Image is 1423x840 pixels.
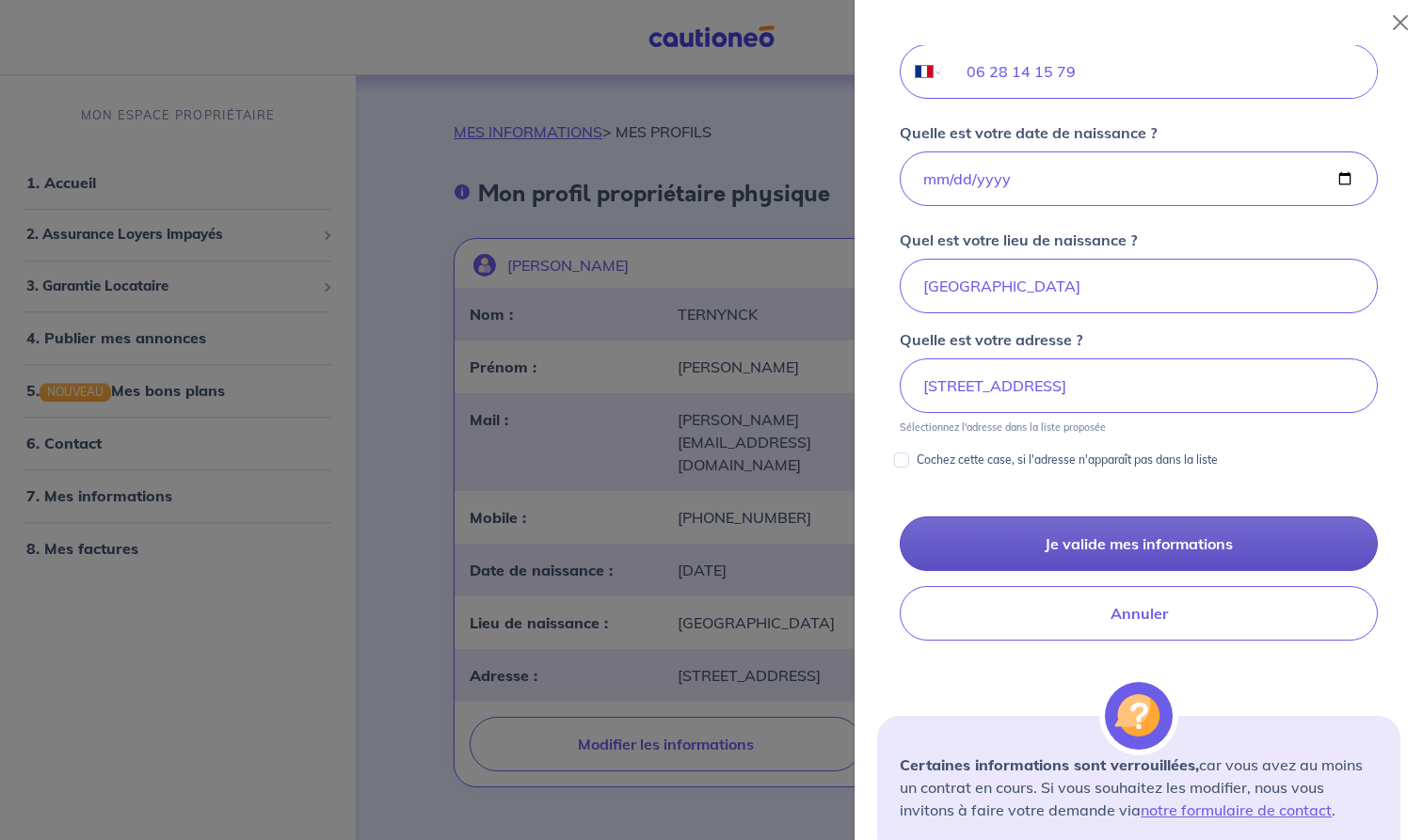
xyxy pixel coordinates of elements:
[900,151,1378,206] input: 01/01/1980
[900,755,1199,774] strong: Certaines informations sont verrouillées,
[917,449,1218,471] p: Cochez cette case, si l'adresse n'apparaît pas dans la liste
[1385,8,1415,38] button: Close
[900,259,1378,313] input: Paris
[900,420,1106,434] p: Sélectionnez l'adresse dans la liste proposée
[944,45,1377,98] input: 08 09 89 09 09
[900,229,1137,251] p: Quel est votre lieu de naissance ?
[900,358,1378,413] input: 11 rue de la liberté 75000 Paris
[1105,682,1173,750] img: illu_alert_question.svg
[900,753,1378,821] p: car vous avez au moins un contrat en cours. Si vous souhaitez les modifier, nous vous invitons à ...
[900,586,1378,641] button: Annuler
[900,328,1082,351] p: Quelle est votre adresse ?
[900,516,1378,571] button: Je valide mes informations
[900,121,1157,144] p: Quelle est votre date de naissance ?
[1141,800,1332,819] a: notre formulaire de contact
